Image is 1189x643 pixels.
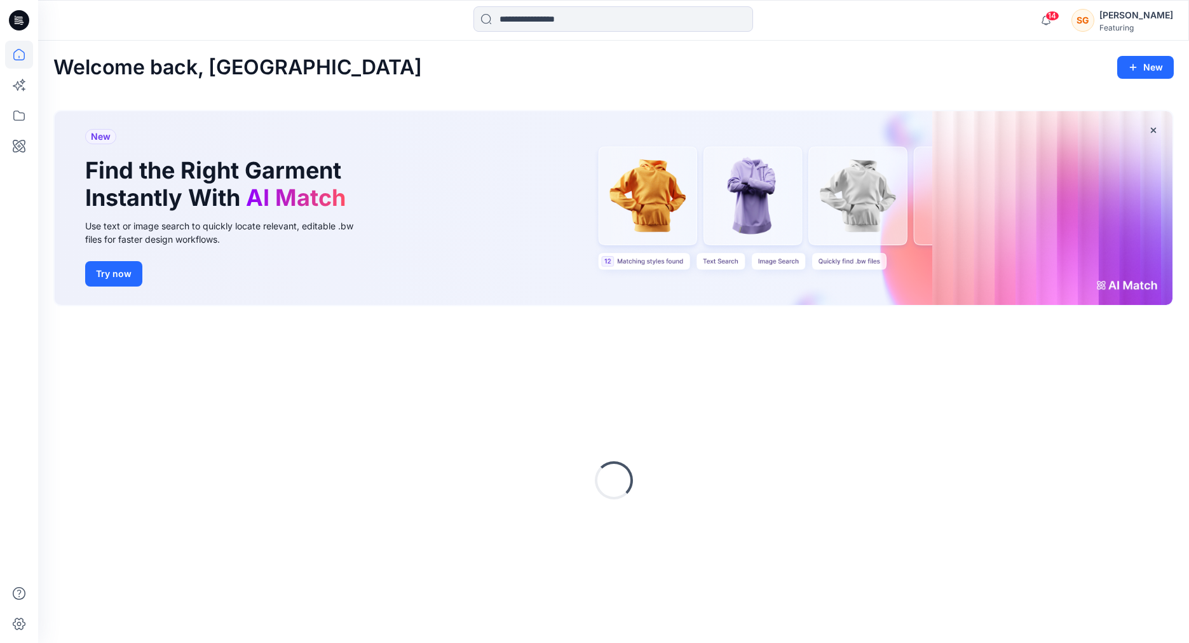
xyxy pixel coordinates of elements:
button: Try now [85,261,142,287]
span: New [91,129,111,144]
div: Featuring [1099,23,1173,32]
span: AI Match [246,184,346,212]
span: 14 [1045,11,1059,21]
div: [PERSON_NAME] [1099,8,1173,23]
div: Use text or image search to quickly locate relevant, editable .bw files for faster design workflows. [85,219,371,246]
h2: Welcome back, [GEOGRAPHIC_DATA] [53,56,422,79]
div: SG [1071,9,1094,32]
h1: Find the Right Garment Instantly With [85,157,352,212]
button: New [1117,56,1174,79]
